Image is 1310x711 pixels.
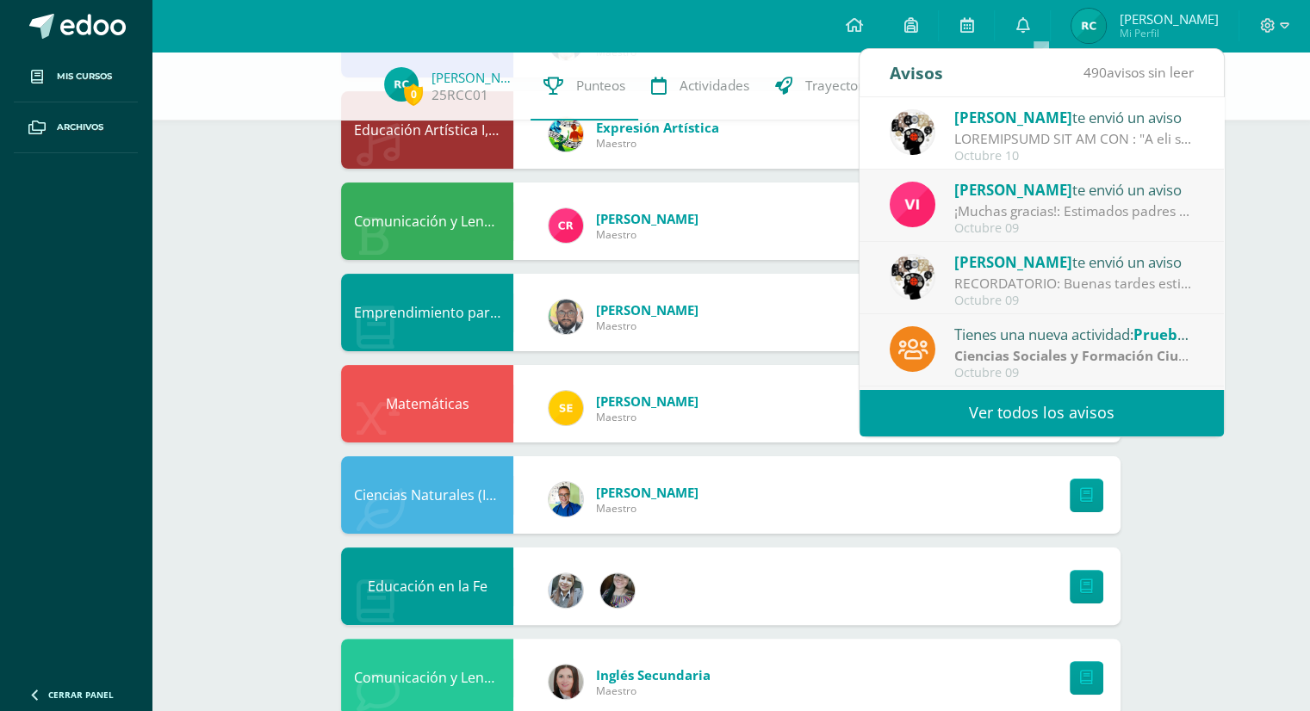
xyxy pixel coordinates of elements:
[531,52,638,121] a: Punteos
[549,573,583,608] img: cba4c69ace659ae4cf02a5761d9a2473.png
[341,456,513,534] div: Ciencias Naturales (Introducción a la Biología)
[954,180,1072,200] span: [PERSON_NAME]
[860,389,1224,436] a: Ver todos los avisos
[549,482,583,516] img: 692ded2a22070436d299c26f70cfa591.png
[57,70,112,83] span: Mis cursos
[404,83,423,105] span: 0
[341,365,513,442] div: Matemáticas
[431,86,488,104] a: 25RCC01
[680,77,749,95] span: Actividades
[890,254,935,300] img: d172b984f1f79fc296de0e0b277dc562.png
[954,252,1072,272] span: [PERSON_NAME]
[596,666,711,683] span: Inglés Secundaria
[596,683,711,698] span: Maestro
[954,294,1194,308] div: Octubre 09
[14,102,138,153] a: Archivos
[954,274,1194,294] div: RECORDATORIO: Buenas tardes estimados estudiantes , un cordial saludo. El motivo de escribirles e...
[1083,63,1194,82] span: avisos sin leer
[341,274,513,351] div: Emprendimiento para la Productividad
[341,547,513,625] div: Educación en la Fe
[954,221,1194,236] div: Octubre 09
[954,346,1194,366] div: | Prueba de Logro
[890,109,935,155] img: d172b984f1f79fc296de0e0b277dc562.png
[596,119,719,136] span: Expresión Artística
[1071,9,1106,43] img: 26a00f5eb213dc1aa4cded5c7343e6cd.png
[954,106,1194,128] div: te envió un aviso
[954,149,1194,164] div: Octubre 10
[549,665,583,699] img: 8af0450cf43d44e38c4a1497329761f3.png
[431,69,518,86] a: [PERSON_NAME]
[954,201,1194,221] div: ¡Muchas gracias!: Estimados padres y madres de familia. Llegamos al cierre de este ciclo escolar,...
[638,52,762,121] a: Actividades
[549,117,583,151] img: 159e24a6ecedfdf8f489544946a573f0.png
[596,393,698,410] span: [PERSON_NAME]
[954,178,1194,201] div: te envió un aviso
[48,689,114,701] span: Cerrar panel
[1119,26,1218,40] span: Mi Perfil
[576,77,625,95] span: Punteos
[549,391,583,425] img: 03c2987289e60ca238394da5f82a525a.png
[341,91,513,169] div: Educación Artística I, Música y Danza
[384,67,419,102] img: 26a00f5eb213dc1aa4cded5c7343e6cd.png
[1119,10,1218,28] span: [PERSON_NAME]
[600,573,635,608] img: 8322e32a4062cfa8b237c59eedf4f548.png
[596,136,719,151] span: Maestro
[57,121,103,134] span: Archivos
[596,318,698,333] span: Maestro
[954,366,1194,380] div: Octubre 09
[954,129,1194,149] div: DEDICATORIA FIN DE AÑO : "A mis queridos alumnos, hoy no les digo adiós, les digo hasta pronto." ...
[762,52,887,121] a: Trayectoria
[954,250,1194,273] div: te envió un aviso
[805,77,874,95] span: Trayectoria
[596,210,698,227] span: [PERSON_NAME]
[549,208,583,243] img: ab28fb4d7ed199cf7a34bbef56a79c5b.png
[596,410,698,424] span: Maestro
[890,49,943,96] div: Avisos
[341,182,513,260] div: Comunicación y Lenguaje, Idioma Español
[596,301,698,318] span: [PERSON_NAME]
[954,108,1072,127] span: [PERSON_NAME]
[596,501,698,516] span: Maestro
[890,182,935,227] img: bd6d0aa147d20350c4821b7c643124fa.png
[596,227,698,242] span: Maestro
[1083,63,1107,82] span: 490
[14,52,138,102] a: Mis cursos
[954,323,1194,345] div: Tienes una nueva actividad:
[549,300,583,334] img: 712781701cd376c1a616437b5c60ae46.png
[596,484,698,501] span: [PERSON_NAME]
